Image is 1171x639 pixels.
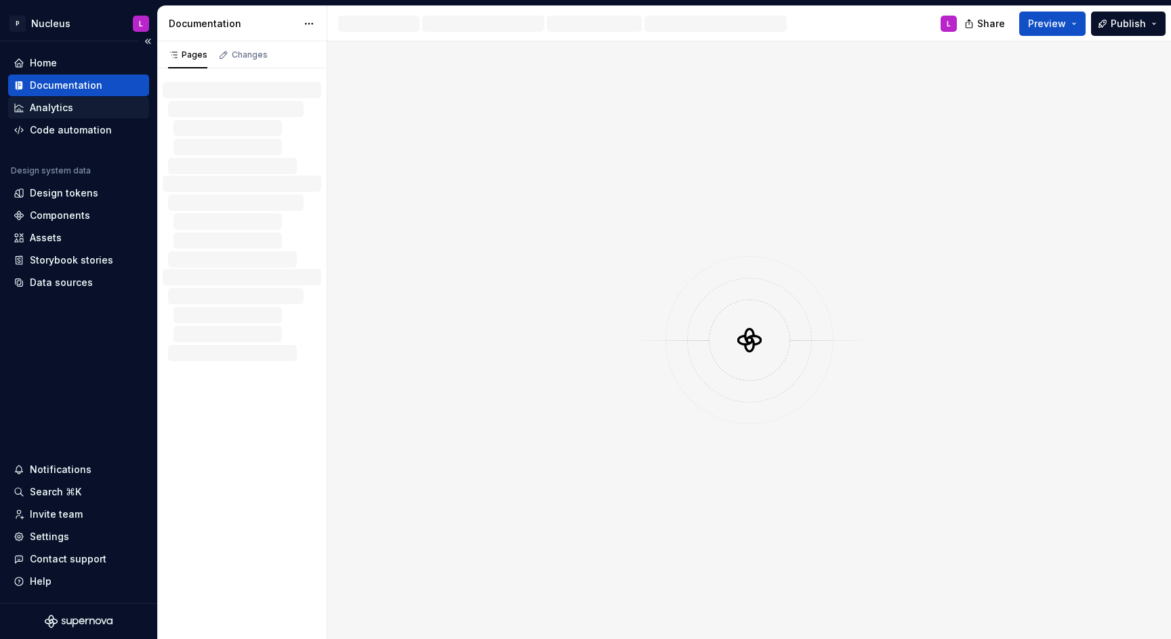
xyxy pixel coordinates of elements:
svg: Supernova Logo [45,615,112,628]
a: Storybook stories [8,249,149,271]
div: Documentation [30,79,102,92]
div: Nucleus [31,17,70,30]
div: Contact support [30,552,106,566]
div: Data sources [30,276,93,289]
a: Home [8,52,149,74]
a: Data sources [8,272,149,293]
div: Code automation [30,123,112,137]
div: P [9,16,26,32]
div: Documentation [169,17,297,30]
div: Notifications [30,463,91,476]
div: Home [30,56,57,70]
button: Help [8,571,149,592]
div: Components [30,209,90,222]
div: Pages [168,49,207,60]
div: L [139,18,143,29]
button: Contact support [8,548,149,570]
div: Assets [30,231,62,245]
button: Publish [1091,12,1166,36]
button: Collapse sidebar [138,32,157,51]
div: Design system data [11,165,91,176]
button: Search ⌘K [8,481,149,503]
a: Documentation [8,75,149,96]
a: Code automation [8,119,149,141]
a: Assets [8,227,149,249]
button: Notifications [8,459,149,480]
div: Search ⌘K [30,485,81,499]
div: Help [30,575,52,588]
span: Publish [1111,17,1146,30]
a: Settings [8,526,149,548]
span: Preview [1028,17,1066,30]
button: Share [958,12,1014,36]
div: Storybook stories [30,253,113,267]
a: Invite team [8,503,149,525]
a: Analytics [8,97,149,119]
div: Settings [30,530,69,543]
div: Invite team [30,508,83,521]
div: Analytics [30,101,73,115]
div: Changes [232,49,268,60]
a: Components [8,205,149,226]
button: Preview [1019,12,1086,36]
a: Design tokens [8,182,149,204]
button: PNucleusL [3,9,155,38]
span: Share [977,17,1005,30]
div: Design tokens [30,186,98,200]
div: L [947,18,951,29]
